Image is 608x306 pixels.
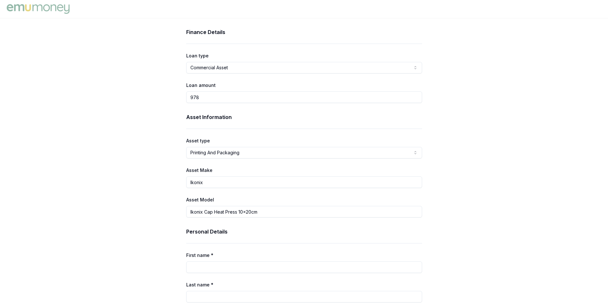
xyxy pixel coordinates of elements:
h3: Asset Information [186,113,422,121]
label: First name * [186,252,213,258]
label: Last name * [186,282,213,287]
img: Emu Money [5,3,71,15]
label: Asset type [186,138,210,143]
label: Loan amount [186,82,216,88]
label: Asset Make [186,167,212,173]
input: $ [186,91,422,103]
label: Asset Model [186,197,214,202]
label: Loan type [186,53,209,58]
h3: Personal Details [186,228,422,235]
h3: Finance Details [186,28,422,36]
